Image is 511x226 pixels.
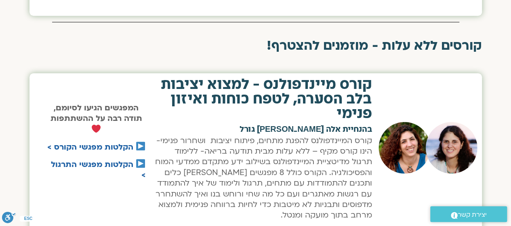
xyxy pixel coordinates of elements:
img: ❤ [92,124,101,133]
h2: בהנחיית אלה [PERSON_NAME] גורל [154,125,372,133]
p: קורס המיינדפולנס להפגת מתחים, פיתוח יציבות ושחרור פנימי- הינו קורס מקיף – ללא עלות מבית תודעה ברי... [154,135,372,221]
span: יצירת קשר [458,209,487,220]
img: ▶️ [136,142,145,150]
a: יצירת קשר [430,206,507,222]
strong: המפגשים הגיעו לסיומם, תודה רבה על ההשתתפות [50,103,142,135]
a: הקלטות מפגשי הקורס > [47,142,133,152]
h2: קורס מיינדפולנס - למצוא יציבות בלב הסערה, לטפח כוחות ואיזון פנימי [154,77,372,121]
img: ▶️ [136,159,145,168]
h2: קורסים ללא עלות - מוזמנים להצטרף! [29,38,482,53]
a: הקלטות מפגשי התרגול > [51,159,146,180]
